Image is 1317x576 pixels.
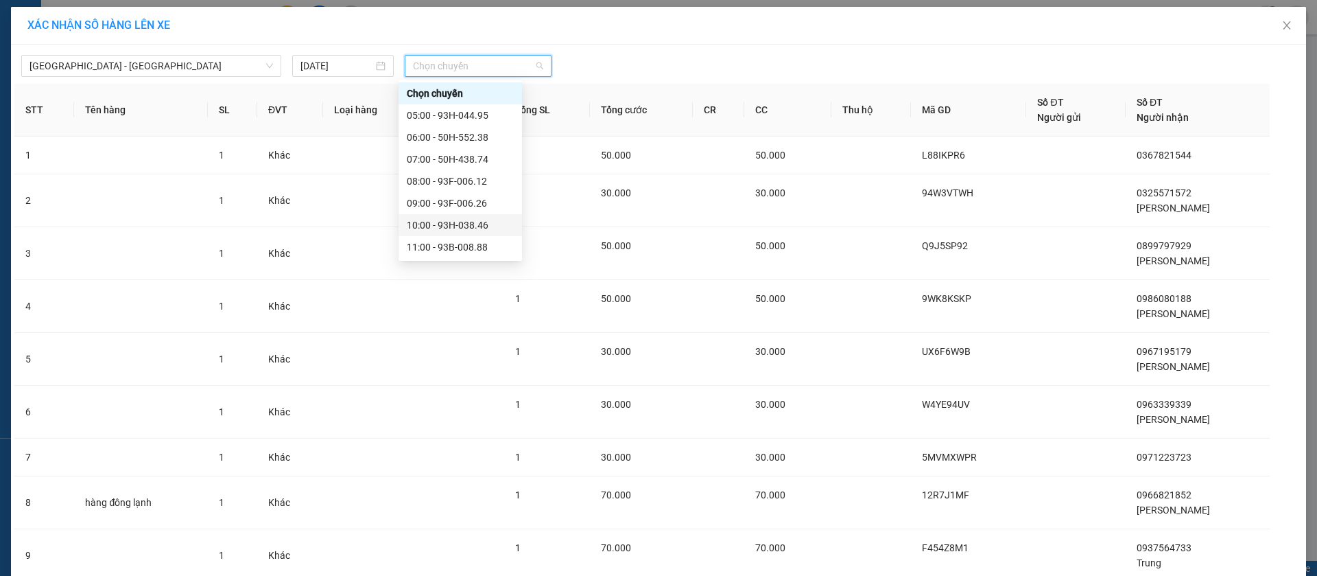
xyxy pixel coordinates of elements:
[755,452,785,463] span: 30.000
[601,150,631,161] span: 50.000
[922,150,965,161] span: L88IKPR6
[755,150,785,161] span: 50.000
[74,84,207,137] th: Tên hàng
[219,497,224,508] span: 1
[1268,7,1306,45] button: Close
[14,280,74,333] td: 4
[755,187,785,198] span: 30.000
[1137,112,1189,123] span: Người nhận
[1137,452,1191,463] span: 0971223723
[1137,150,1191,161] span: 0367821544
[755,489,785,500] span: 70.000
[14,386,74,439] td: 6
[601,452,631,463] span: 30.000
[323,84,421,137] th: Loại hàng
[1137,240,1191,251] span: 0899797929
[29,56,273,76] span: Sài Gòn - Lộc Ninh
[1281,20,1292,31] span: close
[601,399,631,410] span: 30.000
[1137,399,1191,410] span: 0963339339
[14,333,74,386] td: 5
[922,399,970,410] span: W4YE94UV
[601,346,631,357] span: 30.000
[219,248,224,259] span: 1
[219,550,224,561] span: 1
[1137,346,1191,357] span: 0967195179
[1137,308,1210,319] span: [PERSON_NAME]
[219,150,224,161] span: 1
[407,174,514,189] div: 08:00 - 93F-006.12
[257,174,323,227] td: Khác
[14,174,74,227] td: 2
[257,227,323,280] td: Khác
[922,293,971,304] span: 9WK8KSKP
[755,346,785,357] span: 30.000
[922,452,977,463] span: 5MVMXWPR
[922,542,969,553] span: F454Z8M1
[515,293,521,304] span: 1
[515,489,521,500] span: 1
[257,386,323,439] td: Khác
[911,84,1027,137] th: Mã GD
[1137,293,1191,304] span: 0986080188
[1137,255,1210,266] span: [PERSON_NAME]
[257,84,323,137] th: ĐVT
[407,86,514,101] div: Chọn chuyến
[922,489,969,500] span: 12R7J1MF
[407,240,514,255] div: 11:00 - 93B-008.88
[257,476,323,529] td: Khác
[407,152,514,167] div: 07:00 - 50H-438.74
[1037,97,1063,108] span: Số ĐT
[14,476,74,529] td: 8
[1137,505,1210,516] span: [PERSON_NAME]
[74,476,207,529] td: hàng đông lạnh
[407,218,514,233] div: 10:00 - 93H-038.46
[515,542,521,553] span: 1
[922,346,971,357] span: UX6F6W9B
[601,240,631,251] span: 50.000
[755,293,785,304] span: 50.000
[744,84,831,137] th: CC
[208,84,257,137] th: SL
[1137,542,1191,553] span: 0937564733
[601,187,631,198] span: 30.000
[407,130,514,145] div: 06:00 - 50H-552.38
[1137,361,1210,372] span: [PERSON_NAME]
[399,82,522,104] div: Chọn chuyến
[219,406,224,417] span: 1
[257,137,323,174] td: Khác
[300,58,373,73] input: 12/08/2025
[257,333,323,386] td: Khác
[1137,187,1191,198] span: 0325571572
[693,84,744,137] th: CR
[1137,97,1163,108] span: Số ĐT
[515,346,521,357] span: 1
[922,240,968,251] span: Q9J5SP92
[219,195,224,206] span: 1
[601,542,631,553] span: 70.000
[219,452,224,463] span: 1
[601,293,631,304] span: 50.000
[1137,203,1210,214] span: [PERSON_NAME]
[219,354,224,365] span: 1
[413,56,543,76] span: Chọn chuyến
[1037,112,1081,123] span: Người gửi
[922,187,973,198] span: 94W3VTWH
[1137,557,1161,568] span: Trung
[1137,489,1191,500] span: 0966821852
[219,301,224,312] span: 1
[590,84,692,137] th: Tổng cước
[504,84,590,137] th: Tổng SL
[755,240,785,251] span: 50.000
[1137,414,1210,425] span: [PERSON_NAME]
[14,227,74,280] td: 3
[515,452,521,463] span: 1
[27,19,170,32] span: XÁC NHẬN SỐ HÀNG LÊN XE
[407,108,514,123] div: 05:00 - 93H-044.95
[14,84,74,137] th: STT
[755,542,785,553] span: 70.000
[755,399,785,410] span: 30.000
[14,137,74,174] td: 1
[257,439,323,476] td: Khác
[14,439,74,476] td: 7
